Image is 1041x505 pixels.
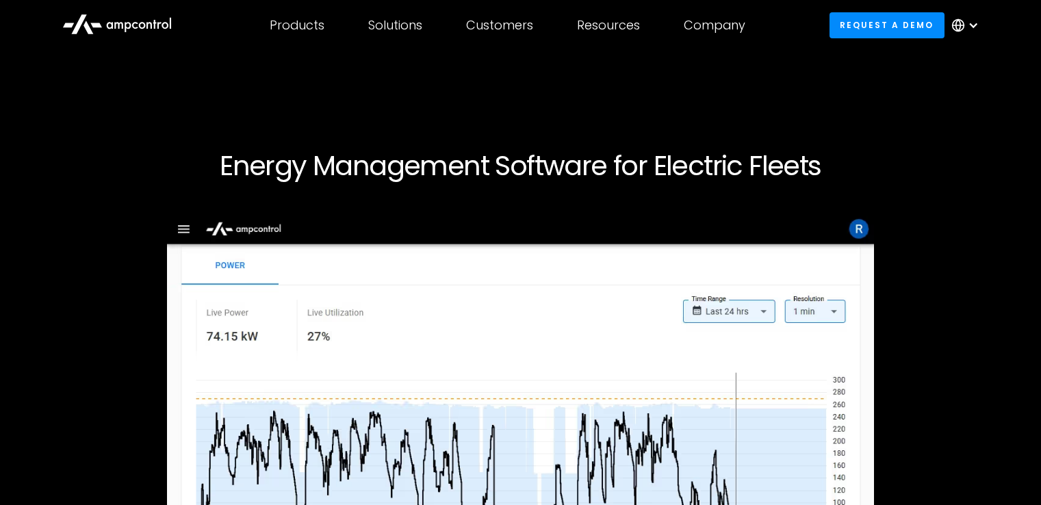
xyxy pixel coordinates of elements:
div: Company [684,18,745,33]
div: Products [270,18,324,33]
div: Solutions [368,18,422,33]
div: Customers [466,18,533,33]
div: Resources [577,18,640,33]
h1: Energy Management Software for Electric Fleets [105,149,937,182]
a: Request a demo [830,12,944,38]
